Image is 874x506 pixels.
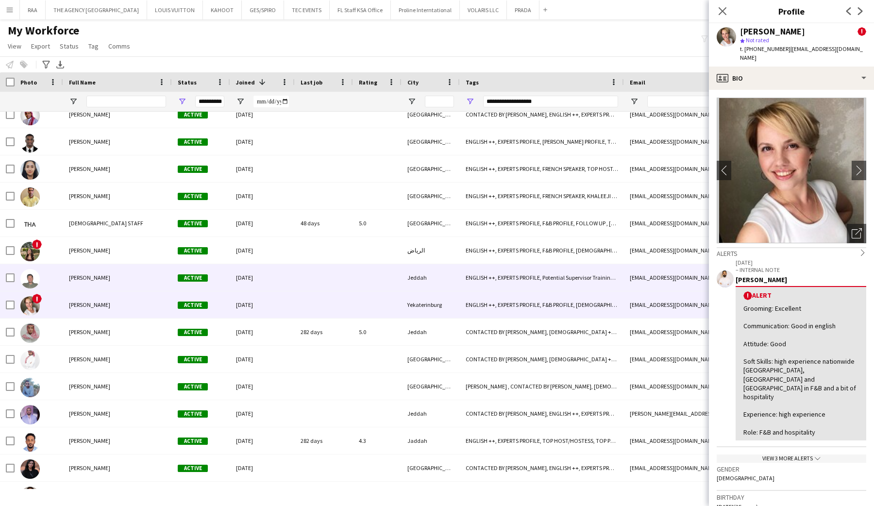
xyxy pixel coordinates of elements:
[740,45,790,52] span: t. [PHONE_NUMBER]
[69,274,110,281] span: [PERSON_NAME]
[32,294,42,304] span: !
[69,328,110,336] span: [PERSON_NAME]
[740,45,863,61] span: | [EMAIL_ADDRESS][DOMAIN_NAME]
[69,165,110,172] span: [PERSON_NAME]
[624,210,818,236] div: [EMAIL_ADDRESS][DOMAIN_NAME]
[20,296,40,316] img: Evgeniia Veberova
[4,40,25,52] a: View
[460,210,624,236] div: ENGLISH ++, EXPERTS PROFILE, F&B PROFILE, FOLLOW UP , [PERSON_NAME] PROFILE, LUXURY RETAIL, RAA ,...
[624,101,818,128] div: [EMAIL_ADDRESS][DOMAIN_NAME]
[69,79,96,86] span: Full Name
[295,427,353,454] div: 282 days
[402,346,460,372] div: [GEOGRAPHIC_DATA]
[230,101,295,128] div: [DATE]
[391,0,460,19] button: Proline Interntational
[178,97,186,106] button: Open Filter Menu
[69,355,110,363] span: [PERSON_NAME]
[20,0,46,19] button: RAA
[230,291,295,318] div: [DATE]
[359,79,377,86] span: Rating
[69,437,110,444] span: [PERSON_NAME]
[460,319,624,345] div: CONTACTED BY [PERSON_NAME], [DEMOGRAPHIC_DATA] ++, EXPERTS PROFILE, FOLLOW UP , FRENCH SPEAKER, [...
[20,405,40,424] img: Ibrahim Sabbah
[630,79,645,86] span: Email
[178,329,208,336] span: Active
[56,40,83,52] a: Status
[20,378,40,397] img: Yazeed Heider
[69,111,110,118] span: [PERSON_NAME]
[178,438,208,445] span: Active
[230,237,295,264] div: [DATE]
[27,40,54,52] a: Export
[60,42,79,51] span: Status
[20,459,40,479] img: Alaa Mohammed
[20,133,40,152] img: Mohamed Faroug
[20,323,40,343] img: Yassir Jardini
[86,96,166,107] input: Full Name Filter Input
[402,155,460,182] div: [GEOGRAPHIC_DATA]
[402,264,460,291] div: Jeddah
[178,220,208,227] span: Active
[230,210,295,236] div: [DATE]
[301,79,322,86] span: Last job
[178,247,208,254] span: Active
[709,5,874,17] h3: Profile
[236,97,245,106] button: Open Filter Menu
[717,455,866,463] div: View 3 more alerts
[178,166,208,173] span: Active
[295,319,353,345] div: 282 days
[460,128,624,155] div: ENGLISH ++, EXPERTS PROFILE, [PERSON_NAME] PROFILE, TOP HOST/HOSTESS, TOP PROMOTER, TOP SUPERVISO...
[466,79,479,86] span: Tags
[402,128,460,155] div: [GEOGRAPHIC_DATA]
[230,183,295,209] div: [DATE]
[230,400,295,427] div: [DATE]
[460,155,624,182] div: ENGLISH ++, EXPERTS PROFILE, FRENCH SPEAKER, TOP HOST/HOSTESS, TOP PROMOTER, TOP [PERSON_NAME], W...
[402,183,460,209] div: [GEOGRAPHIC_DATA]
[242,0,284,19] button: GES/SPIRO
[709,67,874,90] div: Bio
[717,247,866,258] div: Alerts
[624,455,818,481] div: [EMAIL_ADDRESS][DOMAIN_NAME]
[88,42,99,51] span: Tag
[69,301,110,308] span: [PERSON_NAME]
[743,291,752,300] span: !
[69,383,110,390] span: [PERSON_NAME]
[147,0,203,19] button: LOUIS VUITTON
[460,237,624,264] div: ENGLISH ++, EXPERTS PROFILE, F&B PROFILE, [DEMOGRAPHIC_DATA] SPEAKER, [PERSON_NAME] PROFILE, [DEM...
[108,42,130,51] span: Comms
[20,187,40,207] img: MAURICE Azoury
[69,247,110,254] span: [PERSON_NAME]
[230,346,295,372] div: [DATE]
[402,373,460,400] div: [GEOGRAPHIC_DATA]
[857,27,866,36] span: !
[31,42,50,51] span: Export
[624,291,818,318] div: [EMAIL_ADDRESS][DOMAIN_NAME]
[69,410,110,417] span: [PERSON_NAME]
[69,138,110,145] span: [PERSON_NAME]
[647,96,812,107] input: Email Filter Input
[425,96,454,107] input: City Filter Input
[230,128,295,155] div: [DATE]
[8,23,79,38] span: My Workforce
[178,302,208,309] span: Active
[54,59,66,70] app-action-btn: Export XLSX
[402,291,460,318] div: Yekaterinburg
[8,42,21,51] span: View
[330,0,391,19] button: FL Staff KSA Office
[624,346,818,372] div: [EMAIL_ADDRESS][DOMAIN_NAME]
[624,264,818,291] div: [EMAIL_ADDRESS][DOMAIN_NAME]
[353,427,402,454] div: 4.3
[20,351,40,370] img: Hani Qureshi
[20,269,40,288] img: Mohieldin Elfarra
[460,291,624,318] div: ENGLISH ++, EXPERTS PROFILE, F&B PROFILE, [DEMOGRAPHIC_DATA] SPEAKER, TOP HOST/HOSTESS, TOP WAITER
[460,455,624,481] div: CONTACTED BY [PERSON_NAME], ENGLISH ++, EXPERTS PROFILE, FOLLOW UP , TOP HOST/HOSTESS, TOP SUPERV...
[284,0,330,19] button: TEC EVENTS
[460,183,624,209] div: ENGLISH ++, EXPERTS PROFILE, FRENCH SPEAKER, KHALEEJI PROFILE, LUXURY RETAIL, TOP HOST/HOSTESS, T...
[104,40,134,52] a: Comms
[20,106,40,125] img: Salem Alharbi
[178,111,208,118] span: Active
[178,79,197,86] span: Status
[69,464,110,472] span: [PERSON_NAME]
[736,275,866,284] div: [PERSON_NAME]
[178,274,208,282] span: Active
